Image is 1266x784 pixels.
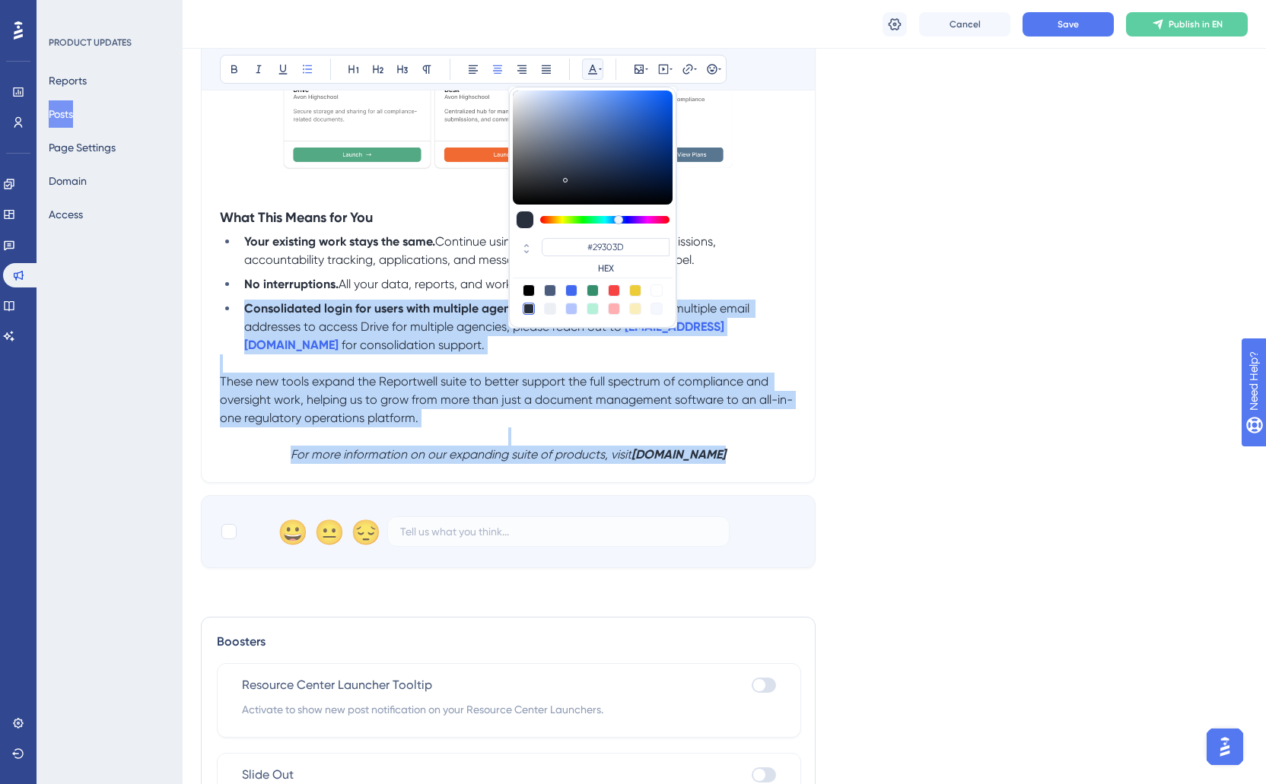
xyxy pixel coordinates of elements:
[244,277,339,291] strong: No interruptions.
[12,125,292,417] div: Diênifer says…
[36,4,95,22] span: Need Help?
[1169,18,1223,30] span: Publish in EN
[49,167,87,195] button: Domain
[12,30,215,122] div: No problem! 😊I am glad to help you!I will inform the team to proceed.Have a great day ahead!
[10,6,39,35] button: go back
[24,425,237,455] div: Help Diênifer understand how they’re doing:
[542,262,670,275] label: HEX
[267,6,294,33] div: Close
[244,234,435,249] strong: Your existing work stays the same.
[49,134,116,161] button: Page Settings
[48,498,60,510] button: Emoji picker
[24,283,237,342] div: Please use this to leave your review. Feel free to share the link with your colleagues, too. 🤩 Yo...
[104,284,123,296] a: link
[49,67,87,94] button: Reports
[220,374,793,425] span: These new tools expand the Reportwell suite to better support the full spectrum of compliance and...
[74,19,189,34] p: The team can also help
[631,447,726,462] strong: [DOMAIN_NAME]
[261,492,285,516] button: Send a message…
[49,201,83,228] button: Access
[342,338,485,352] span: for consolidation support.
[12,125,250,405] div: If you have any questions, please don't hesitate to contact us! 💙I am glad I was able to help!​ I...
[919,12,1010,37] button: Cancel
[24,54,202,69] div: I am glad to help you!
[49,100,73,128] button: Posts
[99,217,132,229] b: 10/10
[217,633,800,651] div: Boosters
[135,217,176,229] b: review
[24,134,237,163] div: If you have any questions, please don't hesitate to contact us! 💙
[1202,724,1248,770] iframe: UserGuiding AI Assistant Launcher
[24,351,237,380] div: I can't thank you enough for your contribution.🙌
[12,30,292,124] div: Diênifer says…
[242,700,776,719] span: Activate to show new post notification on your Resource Center Launchers.
[24,498,36,510] button: Upload attachment
[242,766,294,784] span: Slide Out
[949,18,981,30] span: Cancel
[49,37,132,49] div: PRODUCT UPDATES
[220,209,373,226] strong: What This Means for You
[72,498,84,510] button: Gif picker
[339,277,647,291] span: All your data, reports, and workflows are fully preserved.
[238,6,267,35] button: Home
[43,8,68,33] img: Profile image for UG
[242,676,432,694] span: Resource Center Launcher Tooltip
[244,234,719,267] span: Continue using all current features like submissions, accountability tracking, applications, and ...
[13,466,291,492] textarea: Message…
[74,8,91,19] h1: UG
[244,301,536,316] strong: Consolidated login for users with multiple agencies.
[24,171,237,275] div: I am glad I was able to help! ​ ﻿I would greatly appreciate it if you could leave a based on your...
[291,447,631,462] em: For more information on our expanding suite of products, visit
[1023,12,1114,37] button: Save
[24,380,237,395] div: Have a lovely rest of your day!
[12,416,292,465] div: UG says…
[31,262,61,274] b: $100
[24,39,202,54] div: No problem! 😊
[1058,18,1079,30] span: Save
[12,416,250,464] div: Help Diênifer understand how they’re doing:
[24,99,202,114] div: Have a great day ahead!
[97,498,109,510] button: Start recording
[1126,12,1248,37] button: Publish in EN
[24,77,202,92] div: I will inform the team to proceed.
